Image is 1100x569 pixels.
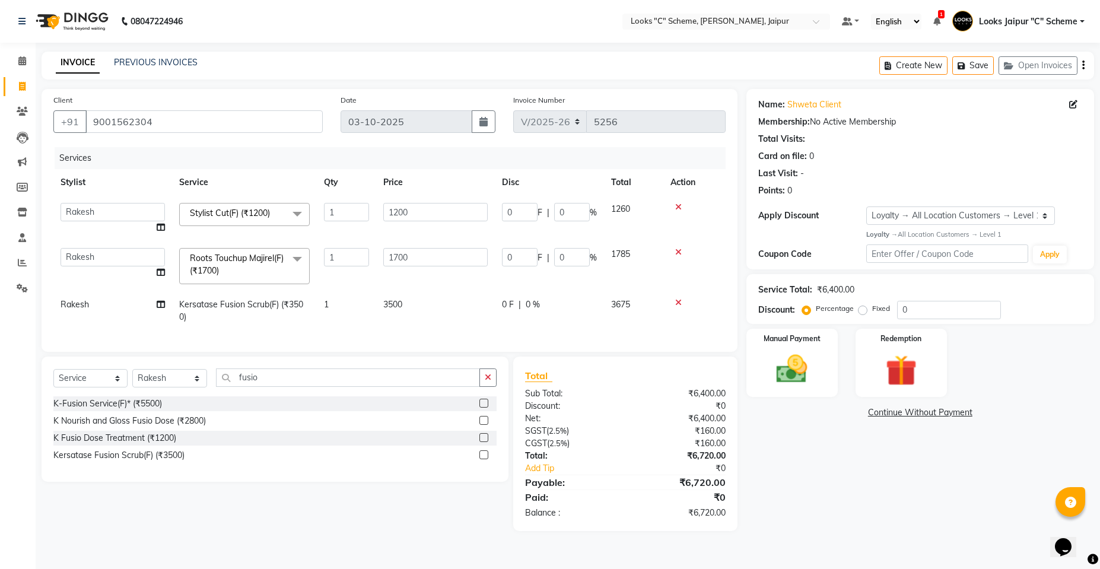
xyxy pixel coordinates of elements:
[866,230,898,239] strong: Loyalty →
[502,298,514,311] span: 0 F
[131,5,183,38] b: 08047224946
[767,351,818,387] img: _cash.svg
[872,303,890,314] label: Fixed
[513,95,565,106] label: Invoice Number
[549,438,567,448] span: 2.5%
[604,169,663,196] th: Total
[952,11,973,31] img: Looks Jaipur "C" Scheme
[525,425,546,436] span: SGST
[625,437,735,450] div: ₹160.00
[787,185,792,197] div: 0
[30,5,112,38] img: logo
[516,437,625,450] div: ( )
[1050,522,1088,557] iframe: chat widget
[758,167,798,180] div: Last Visit:
[758,133,805,145] div: Total Visits:
[519,298,521,311] span: |
[979,15,1077,28] span: Looks Jaipur "C" Scheme
[53,398,162,410] div: K-Fusion Service(F)* (₹5500)
[749,406,1092,419] a: Continue Without Payment
[758,116,810,128] div: Membership:
[625,450,735,462] div: ₹6,720.00
[516,412,625,425] div: Net:
[876,351,927,390] img: _gift.svg
[219,265,224,276] a: x
[758,304,795,316] div: Discount:
[56,52,100,74] a: INVOICE
[938,10,945,18] span: 1
[172,169,317,196] th: Service
[516,400,625,412] div: Discount:
[516,450,625,462] div: Total:
[625,507,735,519] div: ₹6,720.00
[625,400,735,412] div: ₹0
[516,425,625,437] div: ( )
[758,116,1082,128] div: No Active Membership
[590,252,597,264] span: %
[549,426,567,436] span: 2.5%
[625,387,735,400] div: ₹6,400.00
[625,490,735,504] div: ₹0
[270,208,275,218] a: x
[495,169,604,196] th: Disc
[764,333,821,344] label: Manual Payment
[317,169,376,196] th: Qty
[547,206,549,219] span: |
[516,462,644,475] a: Add Tip
[809,150,814,163] div: 0
[611,249,630,259] span: 1785
[55,147,735,169] div: Services
[999,56,1077,75] button: Open Invoices
[53,110,87,133] button: +91
[85,110,323,133] input: Search by Name/Mobile/Email/Code
[880,333,921,344] label: Redemption
[758,185,785,197] div: Points:
[816,303,854,314] label: Percentage
[538,252,542,264] span: F
[376,169,495,196] th: Price
[525,370,552,382] span: Total
[190,208,270,218] span: Stylist Cut(F) (₹1200)
[787,98,841,111] a: Shweta Client
[758,98,785,111] div: Name:
[114,57,198,68] a: PREVIOUS INVOICES
[758,248,866,260] div: Coupon Code
[190,253,284,276] span: Roots Touchup Majirel(F) (₹1700)
[933,16,940,27] a: 1
[53,169,172,196] th: Stylist
[526,298,540,311] span: 0 %
[758,284,812,296] div: Service Total:
[324,299,329,310] span: 1
[879,56,948,75] button: Create New
[516,490,625,504] div: Paid:
[625,475,735,489] div: ₹6,720.00
[866,244,1028,263] input: Enter Offer / Coupon Code
[53,415,206,427] div: K Nourish and Gloss Fusio Dose (₹2800)
[625,425,735,437] div: ₹160.00
[525,438,547,449] span: CGST
[611,204,630,214] span: 1260
[758,209,866,222] div: Apply Discount
[538,206,542,219] span: F
[547,252,549,264] span: |
[590,206,597,219] span: %
[800,167,804,180] div: -
[611,299,630,310] span: 3675
[516,387,625,400] div: Sub Total:
[179,299,303,322] span: Kersatase Fusion Scrub(F) (₹3500)
[952,56,994,75] button: Save
[216,368,480,387] input: Search or Scan
[758,150,807,163] div: Card on file:
[516,475,625,489] div: Payable:
[341,95,357,106] label: Date
[625,412,735,425] div: ₹6,400.00
[643,462,734,475] div: ₹0
[1033,246,1067,263] button: Apply
[516,507,625,519] div: Balance :
[383,299,402,310] span: 3500
[61,299,89,310] span: Rakesh
[663,169,726,196] th: Action
[866,230,1082,240] div: All Location Customers → Level 1
[817,284,854,296] div: ₹6,400.00
[53,95,72,106] label: Client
